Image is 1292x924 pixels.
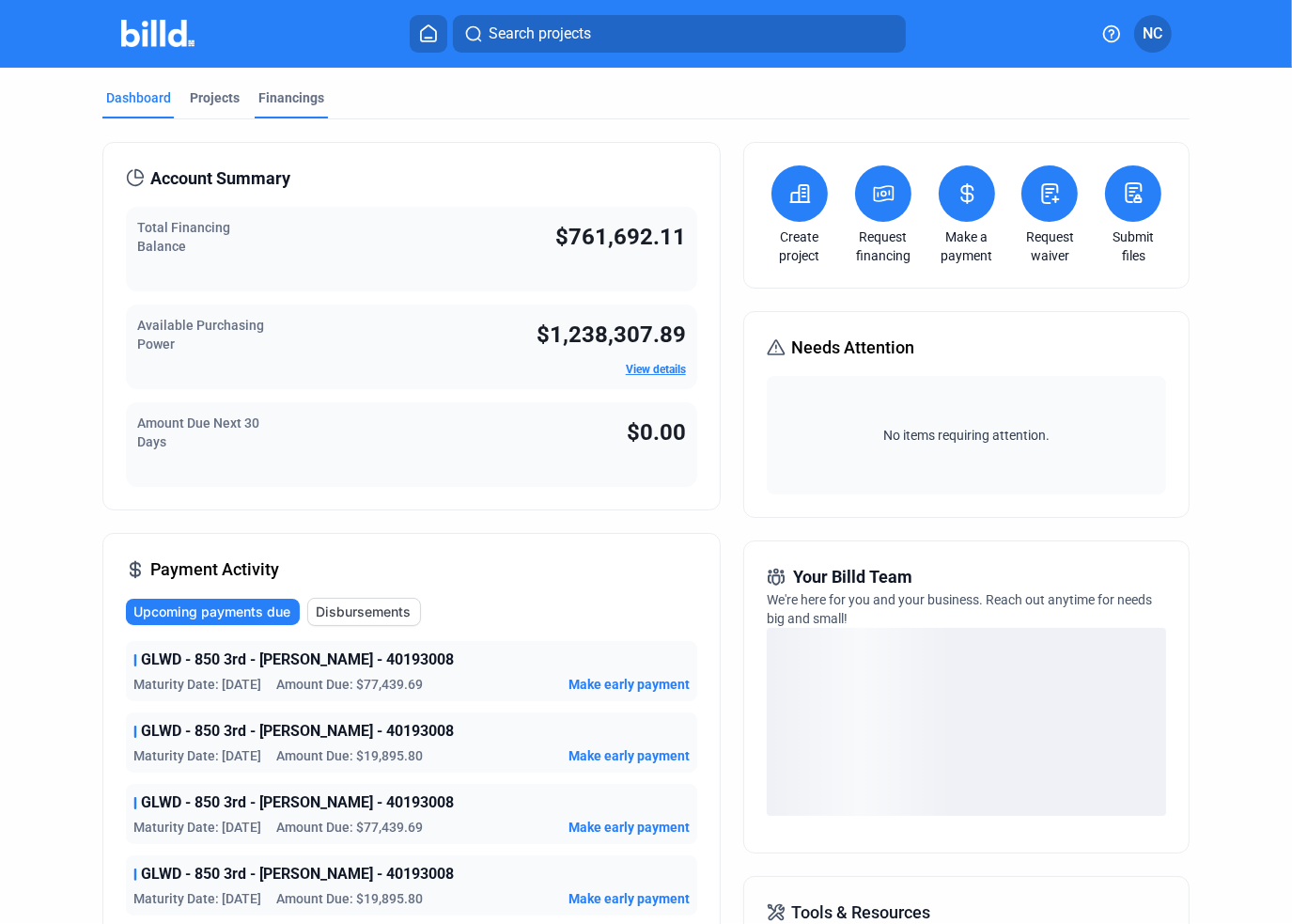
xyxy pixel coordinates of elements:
span: GLWD - 850 3rd - [PERSON_NAME] - 40193008 [141,863,454,885]
span: Upcoming payments due [133,603,290,621]
button: Search projects [453,15,906,53]
span: Search projects [489,23,591,45]
span: GLWD - 850 3rd - [PERSON_NAME] - 40193008 [141,720,454,743]
a: Submit files [1100,227,1166,265]
span: Maturity Date: [DATE] [133,889,261,908]
span: Amount Due: $19,895.80 [276,746,423,765]
span: Maturity Date: [DATE] [133,675,261,694]
span: $0.00 [627,419,686,446]
span: GLWD - 850 3rd - [PERSON_NAME] - 40193008 [141,649,454,671]
a: Request financing [850,227,916,265]
span: Amount Due: $77,439.69 [276,675,423,694]
span: Disbursements [316,603,411,621]
div: Financings [258,88,324,107]
div: loading [767,628,1166,816]
button: NC [1134,15,1172,53]
button: Make early payment [568,889,690,908]
img: Billd Company Logo [121,20,195,47]
span: Amount Due Next 30 Days [137,415,259,449]
a: Create project [767,227,833,265]
button: Disbursements [307,598,421,626]
span: NC [1143,23,1162,45]
button: Make early payment [568,746,690,765]
span: Maturity Date: [DATE] [133,746,261,765]
a: Make a payment [934,227,1000,265]
div: Projects [190,88,240,107]
button: Make early payment [568,675,690,694]
a: View details [626,363,686,376]
span: Amount Due: $19,895.80 [276,889,423,908]
a: Request waiver [1017,227,1082,265]
span: We're here for you and your business. Reach out anytime for needs big and small! [767,592,1152,626]
button: Upcoming payments due [126,599,300,625]
span: No items requiring attention. [774,426,1159,445]
span: Payment Activity [150,556,279,583]
span: GLWD - 850 3rd - [PERSON_NAME] - 40193008 [141,791,454,814]
span: Account Summary [150,165,290,192]
span: Available Purchasing Power [137,318,264,352]
span: Total Financing Balance [137,220,230,254]
span: Maturity Date: [DATE] [133,818,261,837]
span: Your Billd Team [793,564,912,590]
span: $761,692.11 [555,224,686,250]
span: Needs Attention [791,335,914,361]
button: Make early payment [568,818,690,837]
span: Amount Due: $77,439.69 [276,818,423,837]
div: Dashboard [106,88,171,107]
span: $1,238,307.89 [537,321,686,348]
